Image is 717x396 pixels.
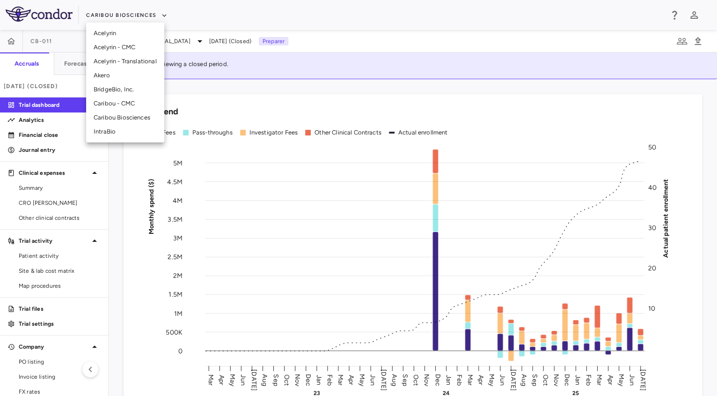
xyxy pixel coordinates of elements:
li: Caribou - CMC [86,97,164,111]
li: Akero [86,68,164,82]
ul: Menu [86,22,164,142]
li: IntraBio [86,125,164,139]
li: Acelyrin - CMC [86,40,164,54]
li: BridgeBio, Inc. [86,82,164,97]
li: Acelyrin [86,26,164,40]
li: Acelyrin - Translational [86,54,164,68]
li: Caribou Biosciences [86,111,164,125]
